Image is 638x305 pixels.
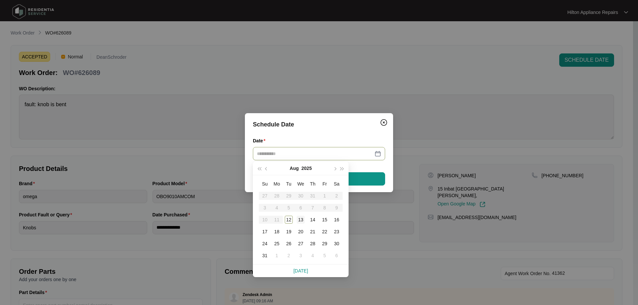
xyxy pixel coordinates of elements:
[309,228,317,236] div: 21
[283,250,295,262] td: 2025-09-02
[253,120,385,129] div: Schedule Date
[297,216,305,224] div: 13
[273,252,281,260] div: 1
[321,252,329,260] div: 5
[295,214,307,226] td: 2025-08-13
[319,178,331,190] th: Fr
[301,162,312,175] button: 2025
[331,214,343,226] td: 2025-08-16
[283,238,295,250] td: 2025-08-26
[273,240,281,248] div: 25
[307,238,319,250] td: 2025-08-28
[333,228,341,236] div: 23
[380,118,388,126] img: closeCircle
[331,250,343,262] td: 2025-09-06
[307,178,319,190] th: Th
[283,214,295,226] td: 2025-08-12
[309,216,317,224] div: 14
[333,216,341,224] div: 16
[321,228,329,236] div: 22
[309,240,317,248] div: 28
[257,150,373,157] input: Date
[259,238,271,250] td: 2025-08-24
[285,240,293,248] div: 26
[295,178,307,190] th: We
[261,240,269,248] div: 24
[290,162,299,175] button: Aug
[295,250,307,262] td: 2025-09-03
[307,226,319,238] td: 2025-08-21
[321,240,329,248] div: 29
[295,238,307,250] td: 2025-08-27
[285,228,293,236] div: 19
[319,226,331,238] td: 2025-08-22
[259,250,271,262] td: 2025-08-31
[321,216,329,224] div: 15
[253,137,268,144] label: Date
[331,178,343,190] th: Sa
[283,178,295,190] th: Tu
[319,250,331,262] td: 2025-09-05
[271,178,283,190] th: Mo
[333,252,341,260] div: 6
[295,226,307,238] td: 2025-08-20
[273,228,281,236] div: 18
[293,268,308,273] a: [DATE]
[297,240,305,248] div: 27
[283,226,295,238] td: 2025-08-19
[319,238,331,250] td: 2025-08-29
[309,252,317,260] div: 4
[378,117,389,128] button: Close
[319,214,331,226] td: 2025-08-15
[285,252,293,260] div: 2
[297,228,305,236] div: 20
[285,216,293,224] div: 12
[307,214,319,226] td: 2025-08-14
[259,178,271,190] th: Su
[331,226,343,238] td: 2025-08-23
[297,252,305,260] div: 3
[271,250,283,262] td: 2025-09-01
[261,228,269,236] div: 17
[331,238,343,250] td: 2025-08-30
[307,250,319,262] td: 2025-09-04
[333,240,341,248] div: 30
[271,238,283,250] td: 2025-08-25
[271,226,283,238] td: 2025-08-18
[259,226,271,238] td: 2025-08-17
[261,252,269,260] div: 31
